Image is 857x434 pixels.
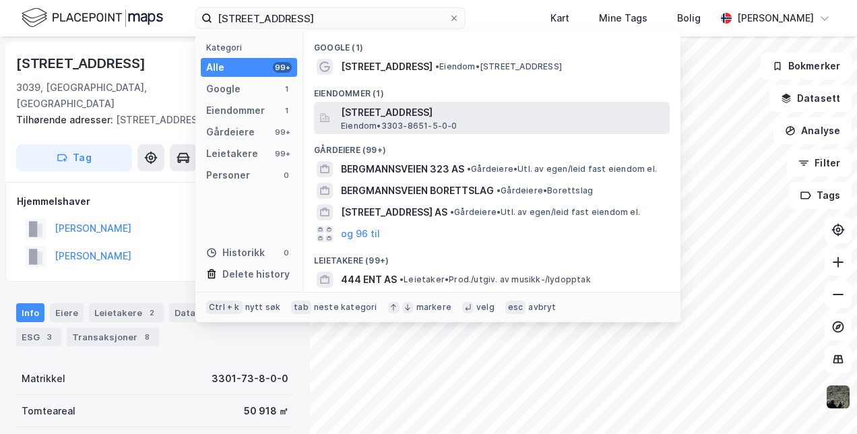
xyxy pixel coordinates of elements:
div: Google [206,81,241,97]
div: nytt søk [245,302,281,313]
div: [PERSON_NAME] [737,10,814,26]
span: • [497,185,501,195]
span: BERGMANNSVEIEN BORETTSLAG [341,183,494,199]
div: Kategori [206,42,297,53]
div: 1 [281,84,292,94]
div: esc [505,301,526,314]
div: Tomteareal [22,403,75,419]
button: og 96 til [341,226,380,242]
div: 99+ [273,148,292,159]
div: markere [416,302,451,313]
div: Eiendommer (1) [303,77,680,102]
div: Gårdeiere [206,124,255,140]
span: [STREET_ADDRESS] [341,59,433,75]
div: 99+ [273,62,292,73]
div: Google (1) [303,32,680,56]
iframe: Chat Widget [790,369,857,434]
span: Tilhørende adresser: [16,114,116,125]
div: Personer [206,167,250,183]
div: 0 [281,247,292,258]
span: [STREET_ADDRESS] AS [341,204,447,220]
span: Eiendom • 3303-8651-5-0-0 [341,121,457,131]
div: 3039, [GEOGRAPHIC_DATA], [GEOGRAPHIC_DATA] [16,80,228,112]
div: Bolig [677,10,701,26]
span: • [400,274,404,284]
div: Datasett [169,303,220,322]
div: Eiere [50,303,84,322]
div: Kart [550,10,569,26]
div: Gårdeiere (99+) [303,134,680,158]
div: [STREET_ADDRESS] [16,53,148,74]
div: Info [16,303,44,322]
span: • [435,61,439,71]
span: Eiendom • [STREET_ADDRESS] [435,61,562,72]
button: Bokmerker [761,53,852,80]
button: Tag [16,144,132,171]
div: Transaksjoner [67,328,159,346]
input: Søk på adresse, matrikkel, gårdeiere, leietakere eller personer [212,8,449,28]
div: neste kategori [314,302,377,313]
span: • [467,164,471,174]
div: 8 [140,330,154,344]
div: Hjemmelshaver [17,193,293,210]
div: Alle [206,59,224,75]
span: Gårdeiere • Utl. av egen/leid fast eiendom el. [467,164,657,175]
div: [STREET_ADDRESS] [16,112,283,128]
div: 2 [145,306,158,319]
div: 50 918 ㎡ [244,403,288,419]
div: Leietakere [206,146,258,162]
div: 3 [42,330,56,344]
img: logo.f888ab2527a4732fd821a326f86c7f29.svg [22,6,163,30]
span: [STREET_ADDRESS] [341,104,664,121]
div: 3301-73-8-0-0 [212,371,288,387]
div: Mine Tags [599,10,647,26]
div: tab [291,301,311,314]
div: Matrikkel [22,371,65,387]
span: • [450,207,454,217]
button: Filter [787,150,852,177]
span: 444 ENT AS [341,272,397,288]
div: Kontrollprogram for chat [790,369,857,434]
div: Ctrl + k [206,301,243,314]
div: Leietakere (99+) [303,245,680,269]
div: ESG [16,328,61,346]
div: 1 [281,105,292,116]
div: velg [476,302,495,313]
div: avbryt [528,302,556,313]
div: 0 [281,170,292,181]
button: Analyse [773,117,852,144]
div: Leietakere [89,303,164,322]
div: 99+ [273,127,292,137]
span: Leietaker • Prod./utgiv. av musikk-/lydopptak [400,274,591,285]
button: Tags [789,182,852,209]
div: Eiendommer [206,102,265,119]
span: BERGMANNSVEIEN 323 AS [341,161,464,177]
button: Datasett [769,85,852,112]
span: Gårdeiere • Utl. av egen/leid fast eiendom el. [450,207,640,218]
div: Historikk [206,245,265,261]
span: Gårdeiere • Borettslag [497,185,593,196]
div: Delete history [222,266,290,282]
